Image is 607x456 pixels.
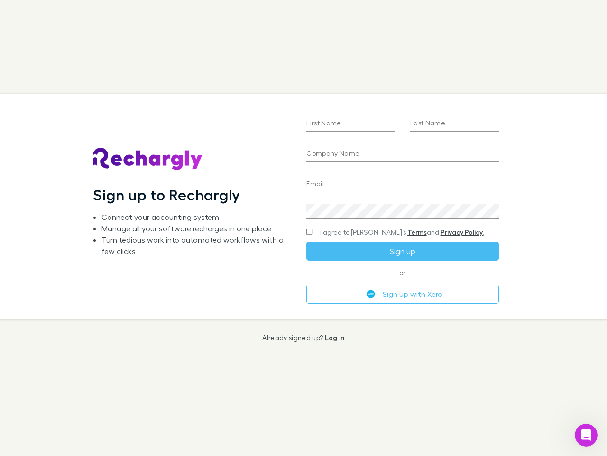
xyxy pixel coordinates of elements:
[367,290,375,298] img: Xero's logo
[306,285,498,304] button: Sign up with Xero
[93,186,240,204] h1: Sign up to Rechargly
[306,242,498,261] button: Sign up
[101,211,291,223] li: Connect your accounting system
[262,334,344,342] p: Already signed up?
[101,223,291,234] li: Manage all your software recharges in one place
[101,234,291,257] li: Turn tedious work into automated workflows with a few clicks
[320,228,484,237] span: I agree to [PERSON_NAME]’s and
[575,424,598,446] iframe: Intercom live chat
[441,228,484,236] a: Privacy Policy.
[325,333,345,342] a: Log in
[407,228,427,236] a: Terms
[93,148,203,171] img: Rechargly's Logo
